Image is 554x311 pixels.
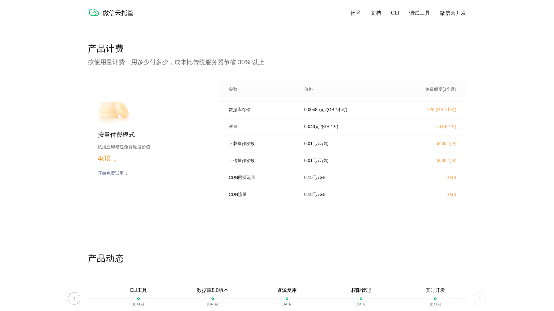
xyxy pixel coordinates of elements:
p: 3 GB [402,175,456,180]
p: 数据库存储 [229,107,296,113]
p: 产品计费 [88,43,466,55]
p: 720 (GB *小时) [402,107,456,113]
p: [DATE] [356,302,367,306]
img: 微信云托管 [88,6,137,19]
p: / 万次 [318,158,328,164]
p: / (GB *天) [321,124,338,130]
p: / (GB *小时) [326,107,347,113]
p: 0.01 元 [304,158,317,164]
p: 参数 [229,87,296,92]
p: 按量付费模式 [98,131,199,139]
p: / GB [318,175,326,180]
p: 资源复用 [277,287,297,294]
p: / GB [318,192,326,197]
p: CLI工具 [130,287,147,294]
a: 微信云托管 [88,14,137,19]
p: CDN回源流量 [229,175,296,180]
p: 产品动态 [88,253,466,265]
a: 社区 [350,10,361,17]
p: CDN流量 [229,192,296,197]
p: 0.01 元 [304,141,317,147]
p: 容量 [229,124,296,130]
p: 0.043 元 [304,124,319,130]
p: 免费额度(3个月) [402,87,456,92]
p: 6000 万次 [402,141,456,147]
p: 下载操作次数 [229,141,296,147]
p: 0.00485 元 [304,107,324,113]
p: 按使用量计费，用多少付多少，成本比传统服务器节省 30% 以上 [88,58,466,66]
p: 实时开发 [425,287,445,294]
span: 元 [112,157,116,162]
p: 0.15 元 [304,175,317,180]
a: 微信云开发 [440,10,466,17]
p: 开始免费试用 [98,171,124,177]
p: 试用立即赠送免费额度价值 [98,143,199,151]
p: 5 (GB *天) [402,124,456,130]
p: [DATE] [133,302,144,306]
p: [DATE] [430,302,441,306]
p: 0.18 元 [304,192,317,197]
p: [DATE] [207,302,218,306]
p: [DATE] [282,302,292,306]
p: 3000 万次 [402,158,456,164]
p: / 万次 [318,141,328,147]
a: CLI [391,10,399,16]
a: 调试工具 [409,10,430,17]
p: 400 [98,153,129,163]
a: 文档 [371,10,381,17]
p: 3 GB [402,192,456,197]
p: 价格 [304,87,313,92]
p: 权限管理 [351,287,371,294]
p: 数据库8.0版本 [197,287,228,294]
p: 上传操作次数 [229,158,296,164]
